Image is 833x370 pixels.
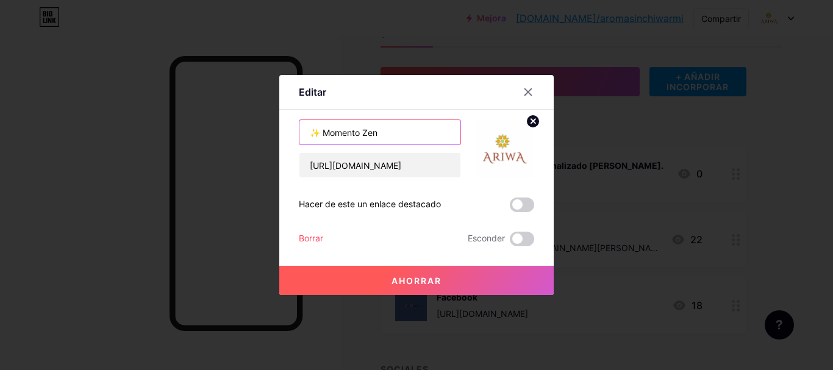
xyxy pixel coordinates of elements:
img: miniatura del enlace [476,119,534,178]
input: URL [299,153,460,177]
font: Borrar [299,233,323,243]
font: Hacer de este un enlace destacado [299,199,441,209]
input: Título [299,120,460,144]
button: Ahorrar [279,266,554,295]
font: Ahorrar [391,276,442,286]
font: Editar [299,86,326,98]
font: Esconder [468,233,505,243]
